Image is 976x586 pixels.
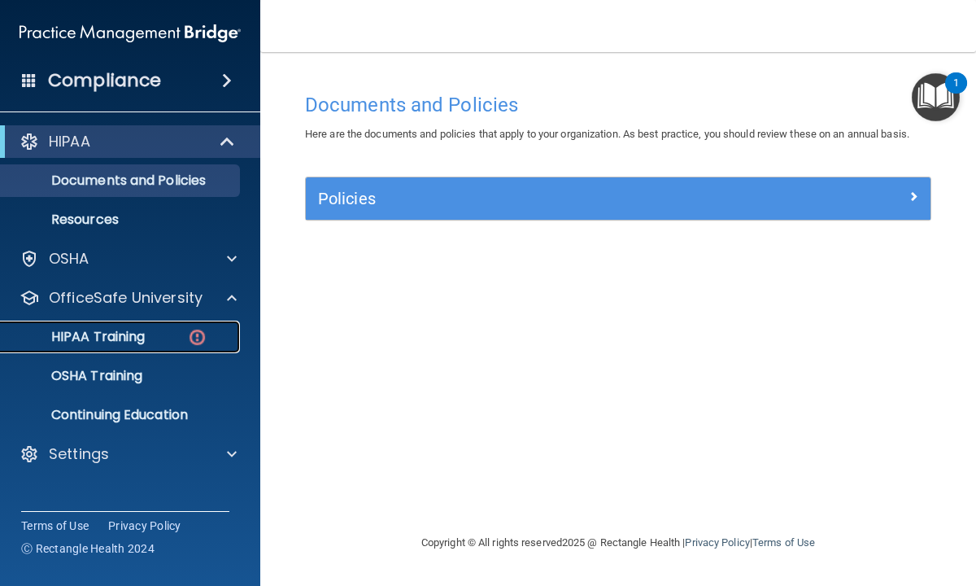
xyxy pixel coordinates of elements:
[11,407,233,423] p: Continuing Education
[11,212,233,228] p: Resources
[11,368,142,384] p: OSHA Training
[11,173,233,189] p: Documents and Policies
[11,329,145,345] p: HIPAA Training
[21,540,155,557] span: Ⓒ Rectangle Health 2024
[108,518,181,534] a: Privacy Policy
[20,288,237,308] a: OfficeSafe University
[305,128,909,140] span: Here are the documents and policies that apply to your organization. As best practice, you should...
[318,186,918,212] a: Policies
[49,288,203,308] p: OfficeSafe University
[695,487,956,552] iframe: Drift Widget Chat Controller
[20,249,237,269] a: OSHA
[49,444,109,464] p: Settings
[953,83,959,104] div: 1
[305,94,931,116] h4: Documents and Policies
[48,69,161,92] h4: Compliance
[685,536,749,549] a: Privacy Policy
[20,444,237,464] a: Settings
[20,132,236,151] a: HIPAA
[912,73,960,121] button: Open Resource Center, 1 new notification
[20,17,241,50] img: PMB logo
[187,327,207,348] img: danger-circle.6113f641.png
[318,190,762,208] h5: Policies
[49,132,90,151] p: HIPAA
[321,517,915,569] div: Copyright © All rights reserved 2025 @ Rectangle Health | |
[21,518,89,534] a: Terms of Use
[49,249,89,269] p: OSHA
